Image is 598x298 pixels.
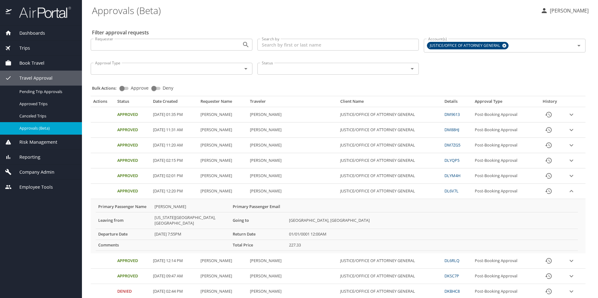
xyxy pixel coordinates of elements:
[152,212,230,229] td: [US_STATE][GEOGRAPHIC_DATA], [GEOGRAPHIC_DATA]
[247,153,338,168] td: [PERSON_NAME]
[198,99,247,107] th: Requester Name
[444,173,460,178] a: DLYM4H
[338,107,442,122] td: JUSTICE/OFFICE OF ATTORNEY GENERAL
[444,288,460,294] a: DKBHC8
[12,139,57,146] span: Risk Management
[150,99,198,107] th: Date Created
[115,168,150,184] td: Approved
[472,269,535,284] td: Post-Booking Approval
[19,113,74,119] span: Canceled Trips
[567,125,576,135] button: expand row
[230,240,286,251] th: Total Price
[198,269,247,284] td: [PERSON_NAME]
[338,138,442,153] td: JUSTICE/OFFICE OF ATTORNEY GENERAL
[150,168,198,184] td: [DATE] 02:01 PM
[472,253,535,269] td: Post-Booking Approval
[472,99,535,107] th: Approval Type
[241,40,250,49] button: Open
[444,188,459,194] a: DL6V7L
[150,122,198,138] td: [DATE] 11:31 AM
[150,253,198,269] td: [DATE] 12:14 PM
[444,157,459,163] a: DLYQP5
[150,153,198,168] td: [DATE] 02:15 PM
[567,256,576,266] button: expand row
[567,110,576,119] button: expand row
[541,168,556,183] button: History
[115,122,150,138] td: Approved
[198,253,247,269] td: [PERSON_NAME]
[472,168,535,184] td: Post-Booking Approval
[12,75,53,82] span: Travel Approval
[19,125,74,131] span: Approvals (Beta)
[247,138,338,153] td: [PERSON_NAME]
[91,99,115,107] th: Actions
[338,269,442,284] td: JUSTICE/OFFICE OF ATTORNEY GENERAL
[444,142,460,148] a: DM7ZG5
[12,184,53,191] span: Employee Tools
[131,86,149,90] span: Approve
[198,107,247,122] td: [PERSON_NAME]
[567,171,576,181] button: expand row
[12,30,45,37] span: Dashboards
[152,229,230,240] td: [DATE] 7:55PM
[19,101,74,107] span: Approved Trips
[241,64,250,73] button: Open
[338,253,442,269] td: JUSTICE/OFFICE OF ATTORNEY GENERAL
[338,122,442,138] td: JUSTICE/OFFICE OF ATTORNEY GENERAL
[230,212,286,229] th: Going to
[444,273,459,279] a: DKSC7P
[12,154,40,161] span: Reporting
[338,99,442,107] th: Client Name
[541,107,556,122] button: History
[567,141,576,150] button: expand row
[92,85,122,91] p: Bulk Actions:
[567,156,576,165] button: expand row
[115,184,150,199] td: Approved
[152,201,230,212] td: [PERSON_NAME]
[115,107,150,122] td: Approved
[575,41,583,50] button: Open
[472,153,535,168] td: Post-Booking Approval
[536,99,564,107] th: History
[163,86,173,90] span: Deny
[96,201,578,251] table: More info for approvals
[444,112,460,117] a: DM9613
[286,229,578,240] td: 01/01/0001 12:00AM
[548,7,589,14] p: [PERSON_NAME]
[567,186,576,196] button: expand row
[541,153,556,168] button: History
[96,240,152,251] th: Comments
[115,138,150,153] td: Approved
[472,138,535,153] td: Post-Booking Approval
[444,127,459,132] a: DM88HJ
[286,212,578,229] td: [GEOGRAPHIC_DATA], [GEOGRAPHIC_DATA]
[541,184,556,199] button: History
[247,269,338,284] td: [PERSON_NAME]
[247,168,338,184] td: [PERSON_NAME]
[96,229,152,240] th: Departure Date
[12,6,71,18] img: airportal-logo.png
[12,45,30,52] span: Trips
[247,184,338,199] td: [PERSON_NAME]
[338,168,442,184] td: JUSTICE/OFFICE OF ATTORNEY GENERAL
[115,153,150,168] td: Approved
[230,201,286,212] th: Primary Passenger Email
[6,6,12,18] img: icon-airportal.png
[541,253,556,268] button: History
[472,107,535,122] td: Post-Booking Approval
[198,138,247,153] td: [PERSON_NAME]
[257,39,419,51] input: Search by first or last name
[96,201,152,212] th: Primary Passenger Name
[567,271,576,281] button: expand row
[247,99,338,107] th: Traveler
[286,240,578,251] td: 227.33
[541,138,556,153] button: History
[247,107,338,122] td: [PERSON_NAME]
[442,99,472,107] th: Details
[338,184,442,199] td: JUSTICE/OFFICE OF ATTORNEY GENERAL
[541,122,556,137] button: History
[19,89,74,95] span: Pending Trip Approvals
[338,153,442,168] td: JUSTICE/OFFICE OF ATTORNEY GENERAL
[115,253,150,269] td: Approved
[472,122,535,138] td: Post-Booking Approval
